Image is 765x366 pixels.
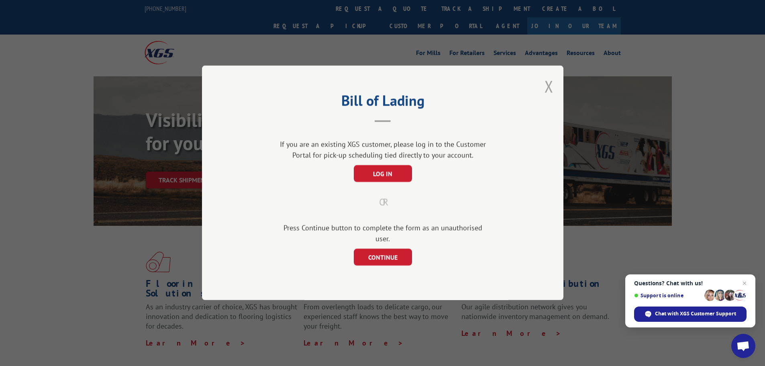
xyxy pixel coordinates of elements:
span: Close chat [740,278,749,288]
div: Chat with XGS Customer Support [634,307,747,322]
button: Close modal [545,76,553,97]
div: If you are an existing XGS customer, please log in to the Customer Portal for pick-up scheduling ... [276,139,489,161]
div: Open chat [731,334,755,358]
div: Press Continue button to complete the form as an unauthorised user. [276,223,489,244]
button: CONTINUE [353,249,412,266]
span: Chat with XGS Customer Support [655,310,736,317]
div: OR [242,195,523,210]
button: LOG IN [353,166,412,182]
span: Questions? Chat with us! [634,280,747,286]
h2: Bill of Lading [242,95,523,110]
span: Support is online [634,292,702,299]
a: LOG IN [353,171,412,178]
